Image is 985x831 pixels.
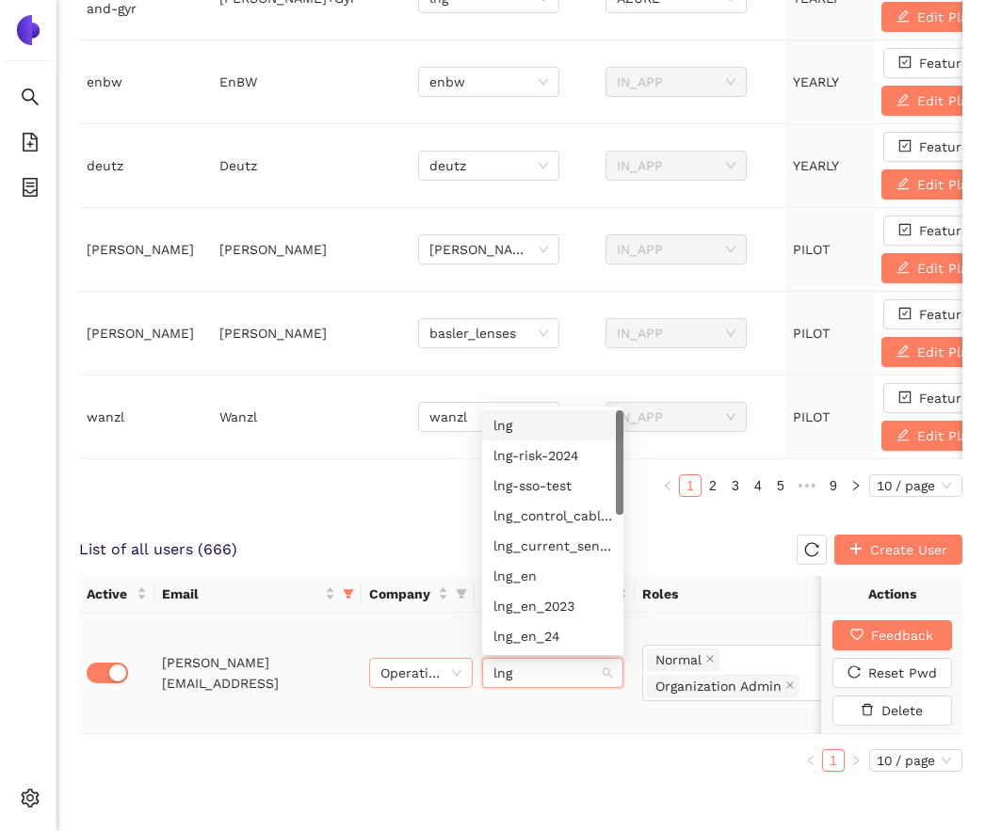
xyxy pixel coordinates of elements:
span: filter [456,588,467,599]
button: left [799,749,822,772]
span: List of all users ( 666 ) [79,539,237,560]
span: Normal [647,648,719,671]
button: right [845,749,867,772]
li: 1 [822,749,845,772]
div: lng-risk-2024 [482,440,623,471]
a: 1 [823,750,844,771]
button: right [845,474,867,497]
td: [PERSON_NAME][EMAIL_ADDRESS] [154,613,362,734]
li: Next Page [845,749,867,772]
span: Edit Plan [917,7,977,27]
a: 9 [823,475,844,496]
td: EnBW [212,40,411,124]
li: Previous Page [799,749,822,772]
span: draeger [429,235,548,264]
li: Previous Page [656,474,679,497]
div: Page Size [869,749,962,772]
td: wanzl [79,376,212,459]
li: 9 [822,474,845,497]
td: enbw [79,40,212,124]
span: IN_APP [617,319,735,347]
span: right [850,755,862,766]
span: close [705,654,715,665]
span: Organization Admin [647,675,799,697]
img: Logo [13,15,43,45]
td: Deutz [212,124,411,208]
div: Page Size [869,474,962,497]
span: IN_APP [617,152,735,180]
td: [PERSON_NAME] [79,208,212,292]
button: reload [797,535,827,565]
span: Edit Plan [917,342,977,362]
th: this column's title is Email,this column is sortable [154,576,362,613]
span: edit [896,177,910,192]
span: Active [87,583,133,604]
td: deutz [79,124,212,208]
span: reload [798,542,826,557]
span: ••• [792,474,822,497]
td: [PERSON_NAME] [79,292,212,376]
td: [PERSON_NAME] [212,208,411,292]
span: edit [896,344,910,360]
span: check-square [898,223,912,238]
div: lng_control_cables [482,501,623,531]
span: left [662,480,673,491]
li: 1 [679,474,702,497]
span: container [21,171,40,209]
span: Normal [655,649,702,670]
li: 3 [724,474,747,497]
span: right [850,480,862,491]
span: Reset Pwd [868,663,937,683]
th: this column's title is Dataset,this column is sortable [475,576,635,613]
span: close [785,680,795,692]
button: plusCreate User [834,535,962,565]
span: Features [919,304,976,325]
div: lng-risk-2024 [493,445,612,466]
span: Operational Orga [380,659,461,687]
span: file-add [21,126,40,164]
td: PILOT [785,376,874,459]
span: edit [896,428,910,443]
button: heartFeedback [832,620,952,650]
button: reloadReset Pwd [832,658,952,688]
div: lng_control_cables [493,505,612,526]
span: Delete [881,700,923,721]
a: 3 [725,475,746,496]
span: search [21,81,40,119]
span: Email [162,583,321,604]
a: 5 [770,475,791,496]
span: IN_APP [617,403,735,431]
span: delete [861,703,874,718]
span: plus [849,542,863,557]
span: Company [369,583,434,604]
div: lng_en_24 [482,621,623,651]
td: PILOT [785,292,874,376]
span: reload [848,665,861,680]
span: Features [919,220,976,241]
li: 2 [702,474,724,497]
span: check-square [898,56,912,71]
span: check-square [898,307,912,322]
div: lng-sso-test [482,471,623,501]
li: 5 [769,474,792,497]
div: lng-sso-test [493,475,612,496]
span: edit [896,261,910,276]
td: Wanzl [212,376,411,459]
span: Edit Plan [917,90,977,111]
div: lng_en [493,566,612,586]
div: lng_en [482,561,623,591]
span: Edit Plan [917,258,977,279]
span: left [805,755,816,766]
span: filter [343,588,354,599]
td: [PERSON_NAME] [212,292,411,376]
span: Organization Admin [655,676,782,696]
span: 10 / page [877,475,955,496]
span: Features [919,136,976,157]
span: basler_lenses [429,319,548,347]
span: Create User [870,539,947,560]
th: Roles [635,576,851,613]
span: deutz [429,152,548,180]
span: IN_APP [617,235,735,264]
li: 4 [747,474,769,497]
span: wanzl [429,403,548,431]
